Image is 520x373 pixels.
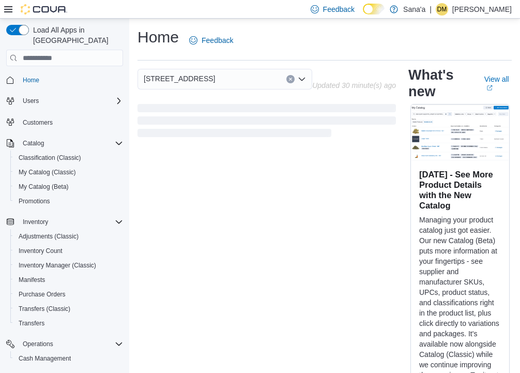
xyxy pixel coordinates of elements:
span: Feedback [323,4,355,14]
button: Users [19,95,43,107]
button: Users [2,94,127,108]
span: Transfers [14,317,123,330]
span: Operations [19,338,123,350]
span: DM [437,3,447,16]
span: Inventory Manager (Classic) [14,259,123,272]
button: Classification (Classic) [10,151,127,165]
span: Inventory Manager (Classic) [19,261,96,270]
span: Catalog [23,139,44,147]
span: Inventory Count [14,245,123,257]
p: Sana'a [403,3,425,16]
div: Dhruvi Mavawala [436,3,448,16]
p: [PERSON_NAME] [452,3,512,16]
button: Home [2,72,127,87]
button: Cash Management [10,351,127,366]
button: Transfers [10,316,127,331]
button: Clear input [286,75,295,83]
a: Feedback [185,30,237,51]
h1: Home [137,27,179,48]
button: Open list of options [298,75,306,83]
span: My Catalog (Classic) [14,166,123,178]
a: Transfers (Classic) [14,303,74,315]
button: Inventory Count [10,244,127,258]
button: My Catalog (Beta) [10,180,127,194]
span: Load All Apps in [GEOGRAPHIC_DATA] [29,25,123,46]
span: Promotions [19,197,50,205]
span: [STREET_ADDRESS] [144,72,215,85]
a: Manifests [14,274,49,286]
a: Purchase Orders [14,288,70,301]
span: My Catalog (Classic) [19,168,76,176]
a: View allExternal link [484,75,512,92]
span: Classification (Classic) [14,152,123,164]
span: Users [19,95,123,107]
span: Manifests [14,274,123,286]
span: Customers [19,115,123,128]
span: Purchase Orders [14,288,123,301]
svg: External link [486,85,493,91]
a: Promotions [14,195,54,207]
span: Transfers (Classic) [19,305,70,313]
span: Operations [23,340,53,348]
span: Dark Mode [363,14,363,15]
span: Feedback [202,35,233,46]
span: Home [23,76,39,84]
p: Updated 30 minute(s) ago [312,81,396,89]
span: Users [23,97,39,105]
a: Cash Management [14,352,75,365]
span: Inventory Count [19,247,63,255]
a: Home [19,74,43,86]
button: Manifests [10,273,127,287]
a: My Catalog (Classic) [14,166,80,178]
a: Classification (Classic) [14,152,85,164]
button: Transfers (Classic) [10,302,127,316]
h3: [DATE] - See More Product Details with the New Catalog [419,169,501,211]
span: Classification (Classic) [19,154,81,162]
p: | [430,3,432,16]
button: Operations [2,337,127,351]
span: My Catalog (Beta) [19,183,69,191]
span: Purchase Orders [19,290,66,299]
a: Inventory Manager (Classic) [14,259,100,272]
span: Inventory [23,218,48,226]
span: My Catalog (Beta) [14,181,123,193]
span: Promotions [14,195,123,207]
span: Cash Management [14,352,123,365]
span: Customers [23,118,53,127]
span: Adjustments (Classic) [14,230,123,243]
span: Manifests [19,276,45,284]
a: Adjustments (Classic) [14,230,83,243]
span: Home [19,73,123,86]
button: Operations [19,338,57,350]
a: My Catalog (Beta) [14,181,73,193]
button: Promotions [10,194,127,208]
a: Inventory Count [14,245,67,257]
span: Cash Management [19,354,71,363]
span: Transfers [19,319,44,327]
span: Adjustments (Classic) [19,232,79,241]
button: Inventory Manager (Classic) [10,258,127,273]
span: Catalog [19,137,123,150]
button: Inventory [19,216,52,228]
button: Customers [2,114,127,129]
a: Transfers [14,317,49,330]
h2: What's new [408,67,472,100]
button: Adjustments (Classic) [10,229,127,244]
span: Loading [137,106,396,139]
button: Inventory [2,215,127,229]
input: Dark Mode [363,4,385,14]
button: My Catalog (Classic) [10,165,127,180]
a: Customers [19,116,57,129]
img: Cova [21,4,67,14]
button: Catalog [19,137,48,150]
span: Inventory [19,216,123,228]
button: Catalog [2,136,127,151]
button: Purchase Orders [10,287,127,302]
span: Transfers (Classic) [14,303,123,315]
